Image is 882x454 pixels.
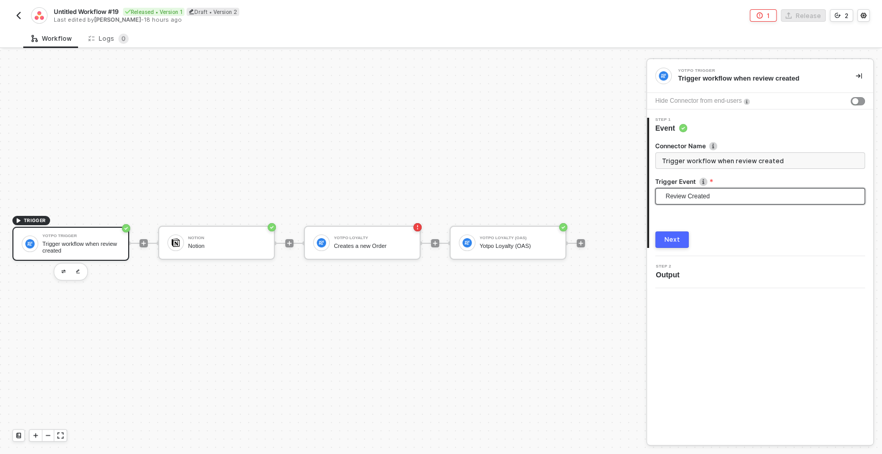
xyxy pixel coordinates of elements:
[479,243,557,249] div: Yotpo Loyalty (OAS)
[655,123,687,133] span: Event
[709,142,717,150] img: icon-info
[781,9,826,22] button: Release
[16,217,22,224] span: icon-play
[42,241,120,254] div: Trigger workflow when review created
[664,236,680,244] div: Next
[655,96,741,106] div: Hide Connector from end-users
[72,265,84,278] button: edit-cred
[860,12,866,19] span: icon-settings
[559,223,567,231] span: icon-success-page
[118,34,129,44] sup: 0
[655,118,687,122] span: Step 1
[578,240,584,246] span: icon-play
[12,9,25,22] button: back
[413,223,422,231] span: icon-error-page
[845,11,848,20] div: 2
[317,238,326,247] img: icon
[744,99,750,105] img: icon-info
[268,223,276,231] span: icon-success-page
[655,152,865,169] input: Enter description
[830,9,853,22] button: 2
[94,16,141,23] span: [PERSON_NAME]
[656,270,684,280] span: Output
[45,432,51,439] span: icon-minus
[750,9,777,22] button: 1
[54,7,119,16] span: Untitled Workflow #19
[334,243,411,249] div: Creates a new Order
[462,238,472,247] img: icon
[88,34,129,44] div: Logs
[122,224,130,232] span: icon-success-page
[678,74,839,83] div: Trigger workflow when review created
[25,239,35,248] img: icon
[42,234,120,238] div: Yotpo Trigger
[834,12,841,19] span: icon-versioning
[656,264,684,269] span: Step 2
[479,236,557,240] div: Yotpo Loyalty (OAS)
[32,35,72,43] div: Workflow
[666,189,859,204] span: Review Created
[171,238,180,247] img: icon
[24,216,46,225] span: TRIGGER
[141,240,147,246] span: icon-play
[432,240,438,246] span: icon-play
[33,432,39,439] span: icon-play
[334,236,411,240] div: Yotpo Loyalty
[61,270,66,273] img: edit-cred
[647,118,873,248] div: Step 1Event Connector Nameicon-infoTrigger Eventicon-infoReview CreatedNext
[659,71,668,81] img: integration-icon
[189,9,194,14] span: icon-edit
[188,236,266,240] div: Notion
[57,432,64,439] span: icon-expand
[188,243,266,249] div: Notion
[699,178,707,186] img: icon-info
[655,177,865,186] label: Trigger Event
[123,8,184,16] div: Released • Version 1
[767,11,770,20] div: 1
[14,11,23,20] img: back
[76,269,80,274] img: edit-cred
[678,69,833,73] div: Yotpo Trigger
[35,11,43,20] img: integration-icon
[187,8,239,16] div: Draft • Version 2
[756,12,763,19] span: icon-error-page
[655,231,689,248] button: Next
[286,240,292,246] span: icon-play
[57,265,70,278] button: edit-cred
[54,16,440,24] div: Last edited by - 18 hours ago
[856,73,862,79] span: icon-collapse-right
[655,142,865,150] label: Connector Name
